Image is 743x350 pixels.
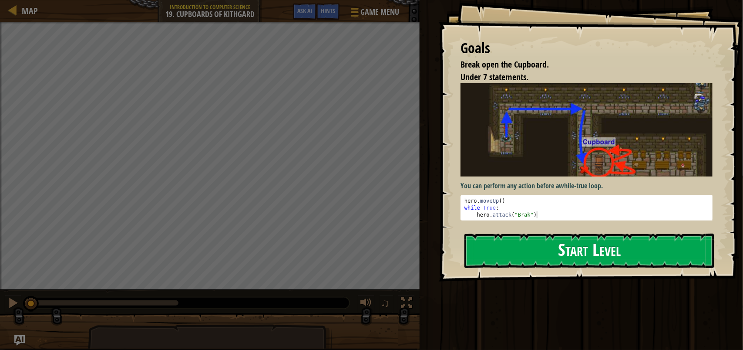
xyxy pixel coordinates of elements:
[22,5,38,17] span: Map
[461,38,713,58] div: Goals
[381,296,390,309] span: ♫
[293,3,316,20] button: Ask AI
[360,7,399,18] span: Game Menu
[461,83,721,177] img: Cupboards of kithgard
[297,7,312,15] span: Ask AI
[461,71,528,83] span: Under 7 statements.
[321,7,335,15] span: Hints
[464,234,714,268] button: Start Level
[398,295,415,313] button: Toggle fullscreen
[461,58,549,70] span: Break open the Cupboard.
[357,295,375,313] button: Adjust volume
[461,181,721,191] p: You can perform any action before a .
[344,3,404,24] button: Game Menu
[14,335,25,346] button: Ask AI
[559,181,601,190] strong: while-true loop
[450,58,710,71] li: Break open the Cupboard.
[4,295,22,313] button: Ctrl + P: Pause
[379,295,394,313] button: ♫
[17,5,38,17] a: Map
[450,71,710,84] li: Under 7 statements.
